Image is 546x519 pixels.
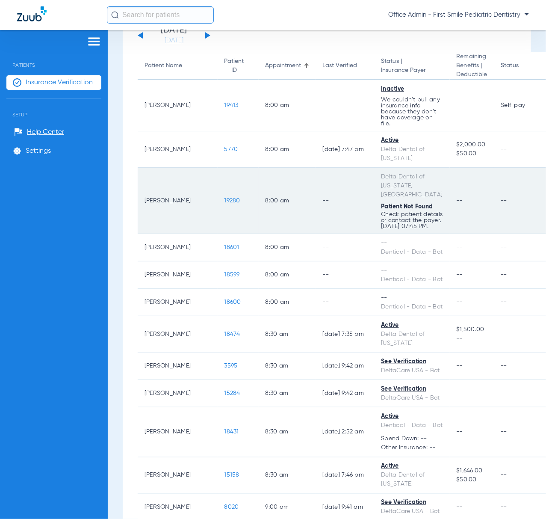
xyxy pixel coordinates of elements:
[224,57,244,75] div: Patient ID
[381,145,443,163] div: Delta Dental of [US_STATE]
[17,6,47,21] img: Zuub Logo
[316,261,375,289] td: --
[316,168,375,234] td: --
[457,140,487,149] span: $2,000.00
[224,102,239,108] span: 19413
[224,57,252,75] div: Patient ID
[259,168,316,234] td: 8:00 AM
[224,244,239,250] span: 18601
[224,272,240,278] span: 18599
[457,198,463,204] span: --
[107,6,214,24] input: Search for patients
[381,66,443,75] span: Insurance Payer
[259,131,316,168] td: 8:00 AM
[259,380,316,407] td: 8:30 AM
[316,316,375,353] td: [DATE] 7:35 PM
[138,234,218,261] td: [PERSON_NAME]
[259,407,316,457] td: 8:30 AM
[316,407,375,457] td: [DATE] 2:52 AM
[316,380,375,407] td: [DATE] 9:42 AM
[6,49,101,68] span: Patients
[381,366,443,375] div: DeltaCare USA - Bot
[138,380,218,407] td: [PERSON_NAME]
[381,204,433,210] span: Patient Not Found
[224,363,238,369] span: 3595
[26,78,93,87] span: Insurance Verification
[381,471,443,489] div: Delta Dental of [US_STATE]
[381,248,443,257] div: Dentical - Data - Bot
[224,331,240,337] span: 18474
[87,36,101,47] img: hamburger-icon
[266,61,301,70] div: Appointment
[381,507,443,516] div: DeltaCare USA - Bot
[381,136,443,145] div: Active
[381,275,443,284] div: Dentical - Data - Bot
[138,457,218,494] td: [PERSON_NAME]
[457,299,463,305] span: --
[259,261,316,289] td: 8:00 AM
[381,394,443,403] div: DeltaCare USA - Bot
[457,466,487,475] span: $1,646.00
[381,85,443,94] div: Inactive
[381,321,443,330] div: Active
[381,421,443,430] div: Dentical - Data - Bot
[457,272,463,278] span: --
[457,504,463,510] span: --
[259,316,316,353] td: 8:30 AM
[148,36,200,45] a: [DATE]
[457,102,463,108] span: --
[224,429,239,435] span: 18431
[224,390,240,396] span: 15284
[259,234,316,261] td: 8:00 AM
[457,363,463,369] span: --
[27,128,64,136] span: Help Center
[148,26,200,45] li: [DATE]
[381,239,443,248] div: --
[138,131,218,168] td: [PERSON_NAME]
[6,99,101,118] span: Setup
[138,168,218,234] td: [PERSON_NAME]
[450,52,494,80] th: Remaining Benefits |
[14,128,64,136] a: Help Center
[224,146,238,152] span: 5770
[316,80,375,131] td: --
[457,244,463,250] span: --
[381,97,443,127] p: We couldn’t pull any insurance info because they don’t have coverage on file.
[381,443,443,452] span: Other Insurance: --
[111,11,119,19] img: Search Icon
[381,266,443,275] div: --
[224,299,241,305] span: 18600
[381,434,443,443] span: Spend Down: --
[138,80,218,131] td: [PERSON_NAME]
[457,149,487,158] span: $50.00
[138,261,218,289] td: [PERSON_NAME]
[138,316,218,353] td: [PERSON_NAME]
[145,61,182,70] div: Patient Name
[316,131,375,168] td: [DATE] 7:47 PM
[259,80,316,131] td: 8:00 AM
[381,211,443,229] p: Check patient details or contact the payer. [DATE] 07:45 PM.
[138,353,218,380] td: [PERSON_NAME]
[381,172,443,199] div: Delta Dental of [US_STATE][GEOGRAPHIC_DATA]
[381,462,443,471] div: Active
[259,353,316,380] td: 8:30 AM
[381,330,443,348] div: Delta Dental of [US_STATE]
[457,390,463,396] span: --
[374,52,449,80] th: Status |
[224,504,239,510] span: 8020
[145,61,211,70] div: Patient Name
[316,289,375,316] td: --
[503,478,546,519] iframe: Chat Widget
[26,147,51,155] span: Settings
[381,303,443,311] div: Dentical - Data - Bot
[457,475,487,484] span: $50.00
[381,498,443,507] div: See Verification
[259,289,316,316] td: 8:00 AM
[316,457,375,494] td: [DATE] 7:46 PM
[323,61,368,70] div: Last Verified
[457,70,487,79] span: Deductible
[224,198,240,204] span: 19280
[388,11,529,19] span: Office Admin - First Smile Pediatric Dentistry
[381,294,443,303] div: --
